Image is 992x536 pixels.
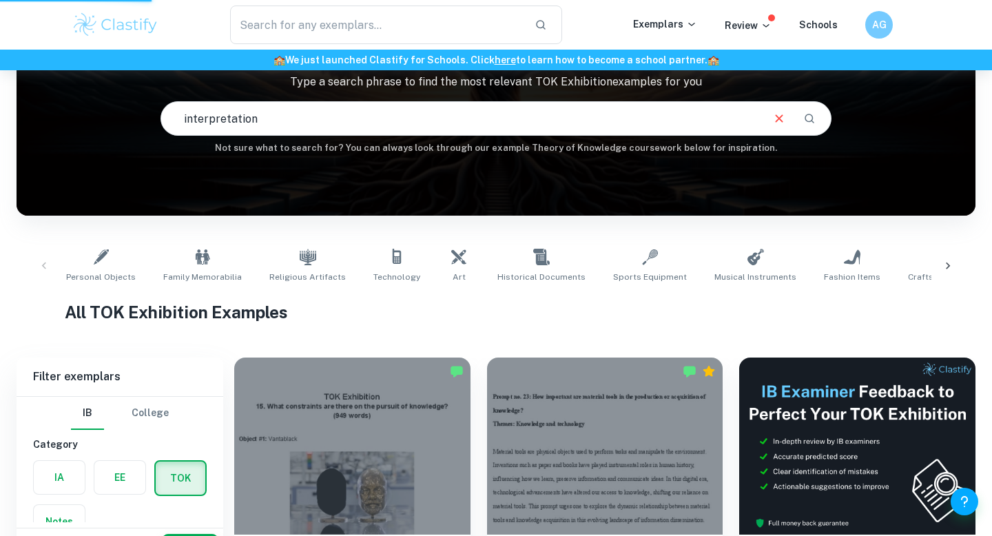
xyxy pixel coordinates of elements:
[798,107,821,130] button: Search
[132,397,169,430] button: College
[156,462,205,495] button: TOK
[273,54,285,65] span: 🏫
[799,19,838,30] a: Schools
[71,397,169,430] div: Filter type choice
[725,18,772,33] p: Review
[702,364,716,378] div: Premium
[871,17,887,32] h6: AG
[71,397,104,430] button: IB
[707,54,719,65] span: 🏫
[739,358,975,535] img: Thumbnail
[908,271,989,283] span: Crafts and Hobbies
[230,6,524,44] input: Search for any exemplars...
[865,11,893,39] button: AG
[269,271,346,283] span: Religious Artifacts
[613,271,687,283] span: Sports Equipment
[34,461,85,494] button: IA
[495,54,516,65] a: here
[450,364,464,378] img: Marked
[17,358,223,396] h6: Filter exemplars
[17,141,975,155] h6: Not sure what to search for? You can always look through our example Theory of Knowledge coursewo...
[633,17,697,32] p: Exemplars
[3,52,989,68] h6: We just launched Clastify for Schools. Click to learn how to become a school partner.
[373,271,420,283] span: Technology
[65,300,928,324] h1: All TOK Exhibition Examples
[72,11,159,39] img: Clastify logo
[951,488,978,515] button: Help and Feedback
[163,271,242,283] span: Family Memorabilia
[824,271,880,283] span: Fashion Items
[33,437,207,452] h6: Category
[66,271,136,283] span: Personal Objects
[17,74,975,90] p: Type a search phrase to find the most relevant TOK Exhibition examples for you
[497,271,586,283] span: Historical Documents
[453,271,466,283] span: Art
[766,105,792,132] button: Clear
[161,99,761,138] input: E.g. present and past knowledge, religious objects, Rubik's Cube...
[714,271,796,283] span: Musical Instruments
[94,461,145,494] button: EE
[683,364,696,378] img: Marked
